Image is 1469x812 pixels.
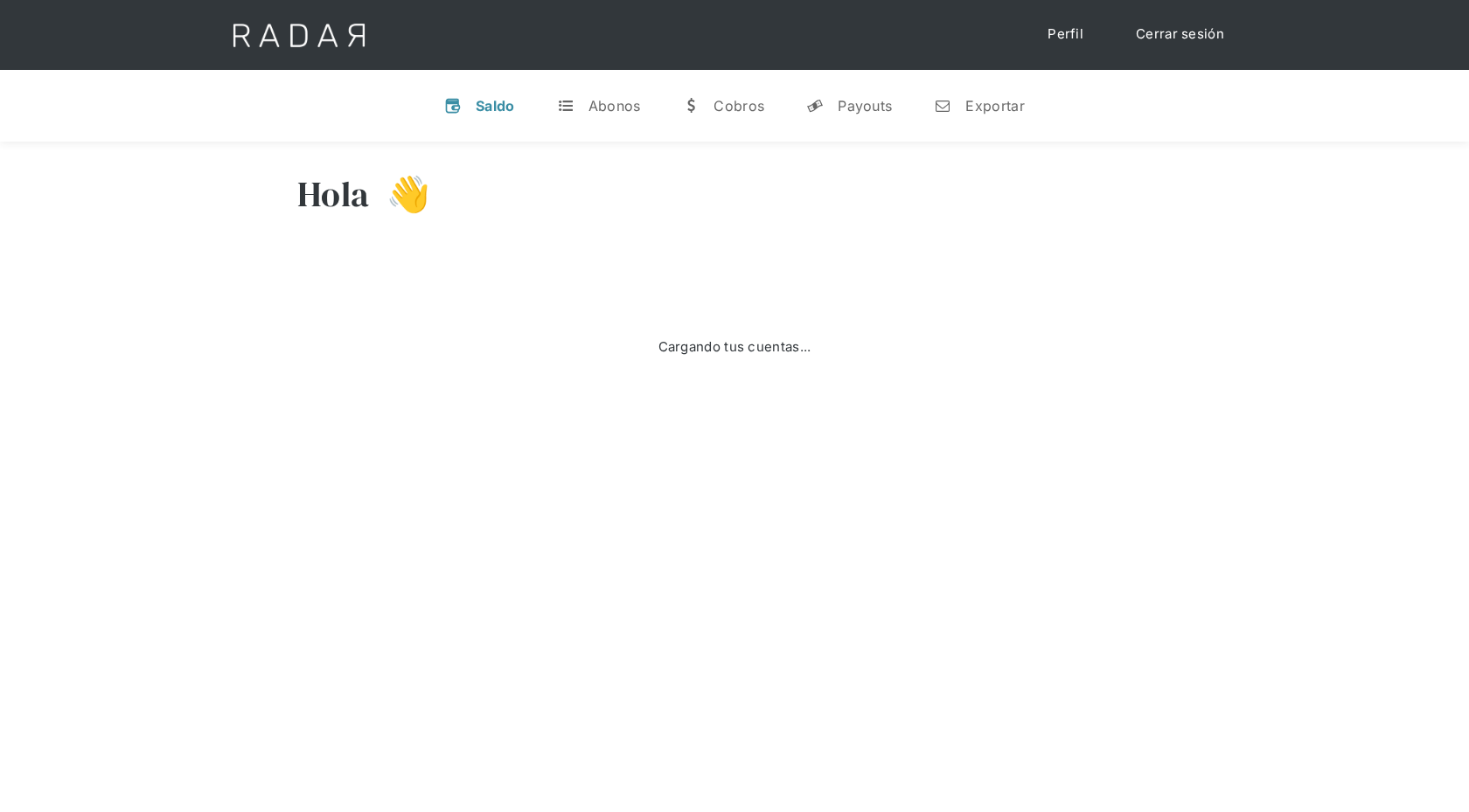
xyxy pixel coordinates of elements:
[682,97,700,115] div: w
[934,97,951,115] div: n
[1030,17,1101,52] a: Perfil
[369,172,430,216] h3: 👋
[297,172,369,216] h3: Hola
[658,337,811,357] div: Cargando tus cuentas...
[965,97,1024,115] div: Exportar
[714,97,764,115] div: Cobros
[476,97,515,115] div: Saldo
[806,97,824,115] div: y
[444,97,462,115] div: v
[1118,17,1242,52] a: Cerrar sesión
[557,97,574,115] div: t
[838,97,892,115] div: Payouts
[588,97,641,115] div: Abonos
